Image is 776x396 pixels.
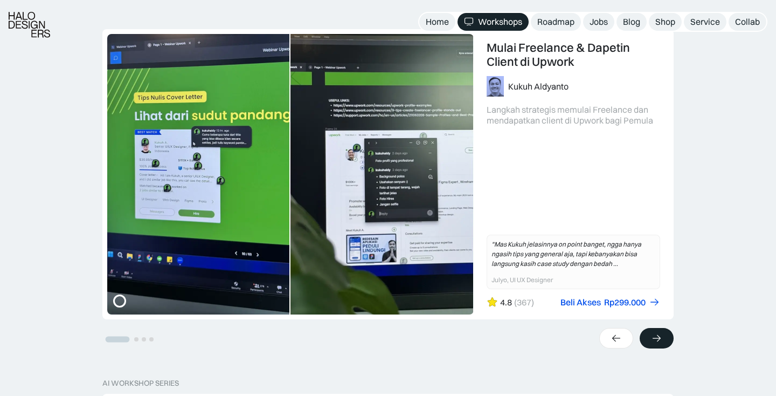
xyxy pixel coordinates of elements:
[604,297,646,308] div: Rp299.000
[419,13,455,31] a: Home
[583,13,614,31] a: Jobs
[655,16,675,28] div: Shop
[560,297,660,308] a: Beli AksesRp299.000
[560,297,601,308] div: Beli Akses
[537,16,574,28] div: Roadmap
[729,13,766,31] a: Collab
[735,16,760,28] div: Collab
[106,336,130,342] button: Go to slide 1
[478,16,522,28] div: Workshops
[684,13,726,31] a: Service
[149,337,154,342] button: Go to slide 4
[514,297,534,308] div: (367)
[623,16,640,28] div: Blog
[590,16,608,28] div: Jobs
[102,334,155,343] ul: Select a slide to show
[102,29,674,319] div: 1 of 4
[426,16,449,28] div: Home
[690,16,720,28] div: Service
[616,13,647,31] a: Blog
[142,337,146,342] button: Go to slide 3
[500,297,512,308] div: 4.8
[531,13,581,31] a: Roadmap
[458,13,529,31] a: Workshops
[134,337,138,342] button: Go to slide 2
[102,379,179,388] div: AI Workshop Series
[649,13,682,31] a: Shop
